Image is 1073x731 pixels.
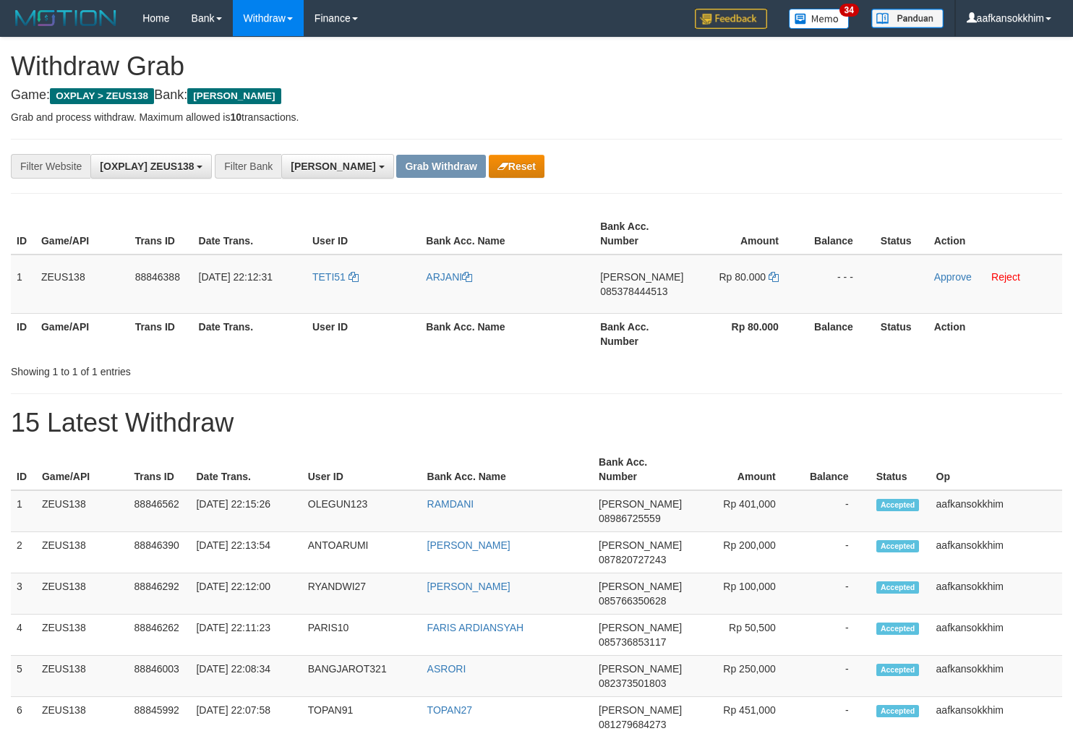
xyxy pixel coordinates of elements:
a: Reject [991,271,1020,283]
td: PARIS10 [302,615,422,656]
a: ARJANI [426,271,472,283]
th: ID [11,313,35,354]
th: Trans ID [129,313,193,354]
a: Copy 80000 to clipboard [769,271,779,283]
button: [PERSON_NAME] [281,154,393,179]
span: [DATE] 22:12:31 [199,271,273,283]
span: [PERSON_NAME] [599,581,682,592]
td: - [798,573,871,615]
td: 88846262 [129,615,191,656]
h4: Game: Bank: [11,88,1062,103]
a: Approve [934,271,972,283]
span: Accepted [876,499,920,511]
a: TOPAN27 [427,704,473,716]
span: Accepted [876,581,920,594]
p: Grab and process withdraw. Maximum allowed is transactions. [11,110,1062,124]
div: Showing 1 to 1 of 1 entries [11,359,436,379]
th: Rp 80.000 [689,313,800,354]
td: aafkansokkhim [931,532,1062,573]
span: Copy 085766350628 to clipboard [599,595,666,607]
a: FARIS ARDIANSYAH [427,622,524,633]
td: - - - [800,255,875,314]
td: - [798,656,871,697]
span: [PERSON_NAME] [599,704,682,716]
th: ID [11,213,35,255]
td: ZEUS138 [36,490,129,532]
th: Bank Acc. Number [594,213,689,255]
span: Accepted [876,540,920,552]
h1: Withdraw Grab [11,52,1062,81]
span: [PERSON_NAME] [599,539,682,551]
button: Reset [489,155,544,178]
span: [PERSON_NAME] [187,88,281,104]
td: ZEUS138 [36,615,129,656]
td: [DATE] 22:11:23 [190,615,302,656]
th: Bank Acc. Name [420,313,594,354]
td: 88846003 [129,656,191,697]
td: [DATE] 22:15:26 [190,490,302,532]
th: Trans ID [129,449,191,490]
h1: 15 Latest Withdraw [11,409,1062,437]
td: ZEUS138 [36,656,129,697]
th: Status [875,313,928,354]
button: Grab Withdraw [396,155,485,178]
th: Balance [800,213,875,255]
th: Date Trans. [193,313,307,354]
th: Status [871,449,931,490]
th: ID [11,449,36,490]
th: Balance [798,449,871,490]
td: 88846390 [129,532,191,573]
th: User ID [307,313,420,354]
strong: 10 [230,111,241,123]
span: Accepted [876,705,920,717]
td: 5 [11,656,36,697]
button: [OXPLAY] ZEUS138 [90,154,212,179]
td: Rp 50,500 [688,615,798,656]
span: 88846388 [135,271,180,283]
td: Rp 100,000 [688,573,798,615]
th: Amount [689,213,800,255]
th: Status [875,213,928,255]
span: Copy 082373501803 to clipboard [599,677,666,689]
td: Rp 250,000 [688,656,798,697]
span: OXPLAY > ZEUS138 [50,88,154,104]
a: [PERSON_NAME] [427,581,510,592]
th: User ID [302,449,422,490]
img: Button%20Memo.svg [789,9,850,29]
td: 88846562 [129,490,191,532]
td: ANTOARUMI [302,532,422,573]
td: [DATE] 22:08:34 [190,656,302,697]
div: Filter Website [11,154,90,179]
img: MOTION_logo.png [11,7,121,29]
span: Rp 80.000 [719,271,766,283]
th: Date Trans. [190,449,302,490]
td: 88846292 [129,573,191,615]
td: 1 [11,255,35,314]
span: [OXPLAY] ZEUS138 [100,161,194,172]
span: [PERSON_NAME] [599,622,682,633]
th: Trans ID [129,213,193,255]
td: 3 [11,573,36,615]
td: ZEUS138 [36,532,129,573]
td: ZEUS138 [36,573,129,615]
th: Date Trans. [193,213,307,255]
a: [PERSON_NAME] [427,539,510,551]
td: - [798,615,871,656]
th: Action [928,313,1062,354]
td: ZEUS138 [35,255,129,314]
td: - [798,490,871,532]
a: ASRORI [427,663,466,675]
span: Copy 08986725559 to clipboard [599,513,661,524]
div: Filter Bank [215,154,281,179]
th: Game/API [35,213,129,255]
span: [PERSON_NAME] [599,663,682,675]
th: User ID [307,213,420,255]
th: Bank Acc. Name [422,449,593,490]
a: TETI51 [312,271,359,283]
th: Bank Acc. Number [594,313,689,354]
span: [PERSON_NAME] [600,271,683,283]
th: Balance [800,313,875,354]
td: [DATE] 22:13:54 [190,532,302,573]
th: Game/API [35,313,129,354]
td: aafkansokkhim [931,615,1062,656]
